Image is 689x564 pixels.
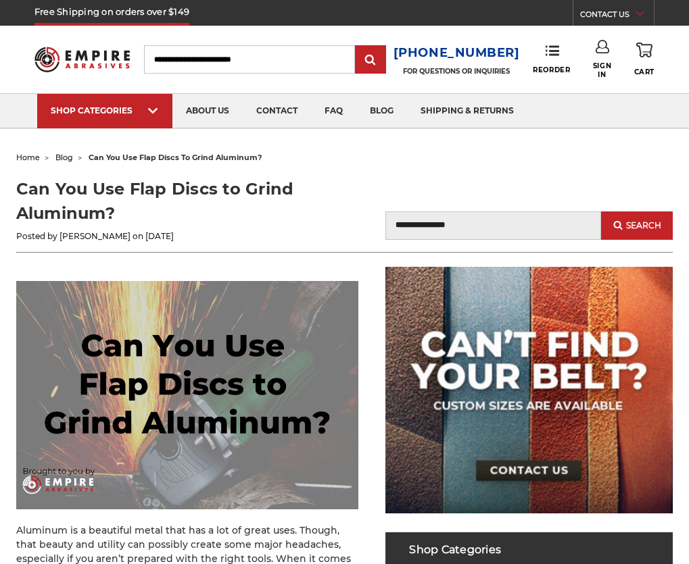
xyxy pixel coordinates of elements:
[626,221,661,230] span: Search
[16,177,335,226] h1: Can You Use Flap Discs to Grind Aluminum?
[634,40,655,78] a: Cart
[16,281,359,509] img: Can You Use Flap Discs to Grind Aluminum?
[394,67,520,76] p: FOR QUESTIONS OR INQUIRIES
[55,153,73,162] a: blog
[394,43,520,63] a: [PHONE_NUMBER]
[385,267,673,513] img: promo banner for custom belts.
[356,94,407,128] a: blog
[407,94,527,128] a: shipping & returns
[89,153,262,162] span: can you use flap discs to grind aluminum?
[311,94,356,128] a: faq
[533,45,570,74] a: Reorder
[588,61,616,79] span: Sign In
[172,94,243,128] a: about us
[601,211,673,240] button: Search
[580,7,654,26] a: CONTACT US
[634,68,655,76] span: Cart
[16,153,40,162] a: home
[533,66,570,74] span: Reorder
[243,94,311,128] a: contact
[51,105,159,116] div: SHOP CATEGORIES
[16,230,335,242] p: Posted by [PERSON_NAME] on [DATE]
[34,41,130,78] img: Empire Abrasives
